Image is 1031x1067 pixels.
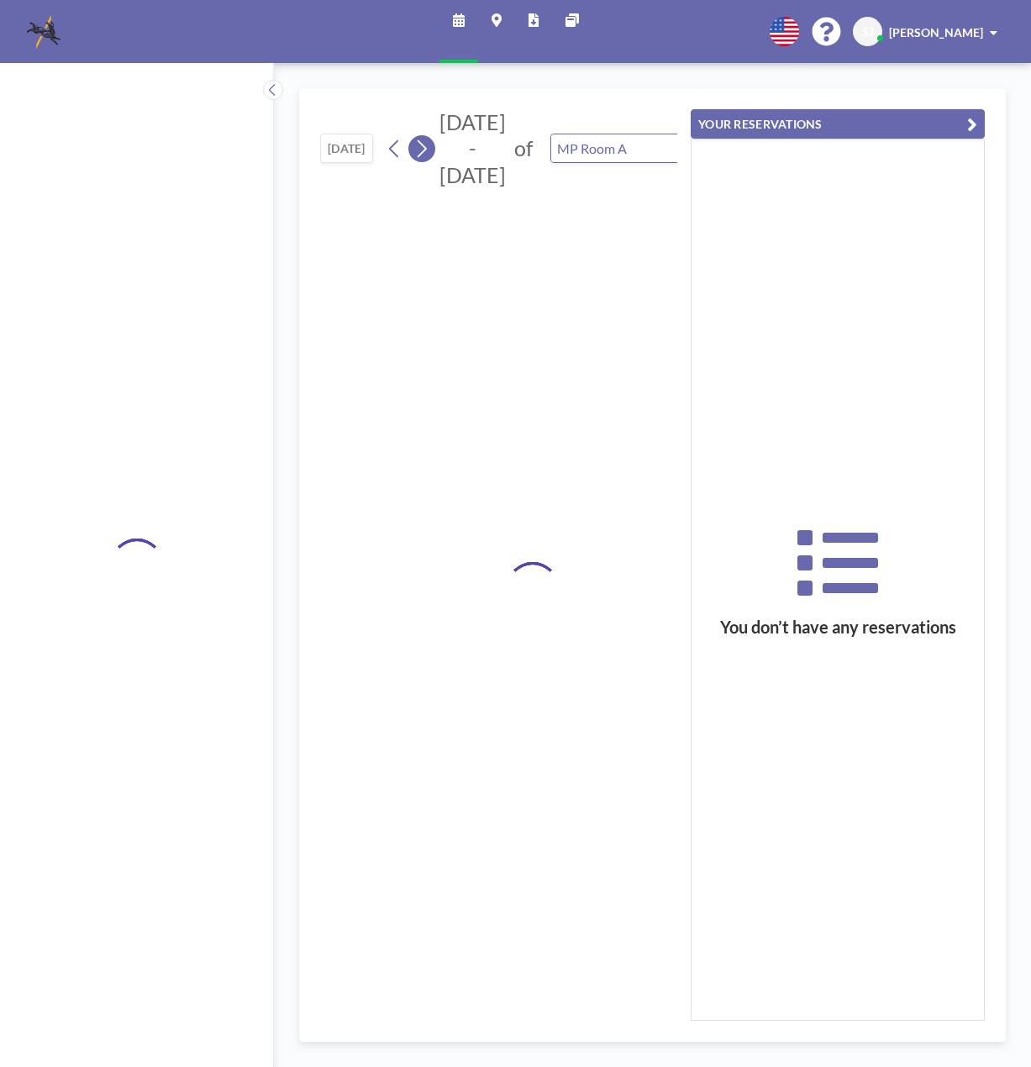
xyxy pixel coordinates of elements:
span: [PERSON_NAME] [889,25,983,39]
input: MP Room A [551,134,680,162]
img: organization-logo [27,15,60,49]
button: YOUR RESERVATIONS [691,109,985,139]
button: [DATE] [320,134,373,163]
span: SJ [862,24,874,39]
h3: You don’t have any reservations [692,617,984,638]
span: [DATE] - [DATE] [439,109,506,187]
span: of [514,135,533,161]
